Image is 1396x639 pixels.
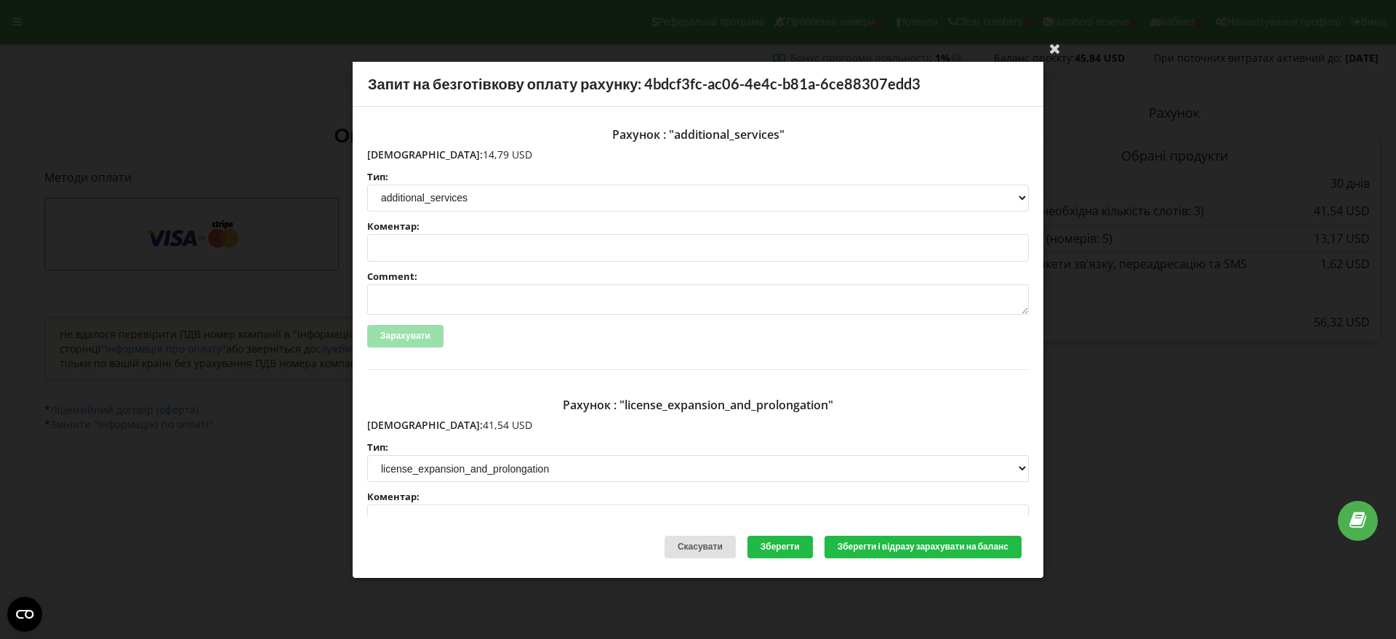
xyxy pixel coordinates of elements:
[367,418,483,432] span: [DEMOGRAPHIC_DATA]:
[7,597,42,632] button: Open CMP widget
[367,121,1029,147] div: Рахунок : "additional_services"
[825,536,1022,558] button: Зберегти і відразу зарахувати на баланс
[367,272,1029,281] label: Comment:
[665,536,736,558] div: Скасувати
[367,392,1029,418] div: Рахунок : "license_expansion_and_prolongation"
[353,62,1043,107] div: Запит на безготівкову оплату рахунку: 4bdcf3fc-ac06-4e4c-b81a-6ce88307edd3
[367,492,1029,502] label: Коментар:
[367,147,1029,161] p: 14,79 USD
[367,418,1029,433] p: 41,54 USD
[367,443,1029,452] label: Тип:
[367,172,1029,181] label: Тип:
[747,536,813,558] button: Зберегти
[367,147,483,161] span: [DEMOGRAPHIC_DATA]:
[367,222,1029,231] label: Коментар:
